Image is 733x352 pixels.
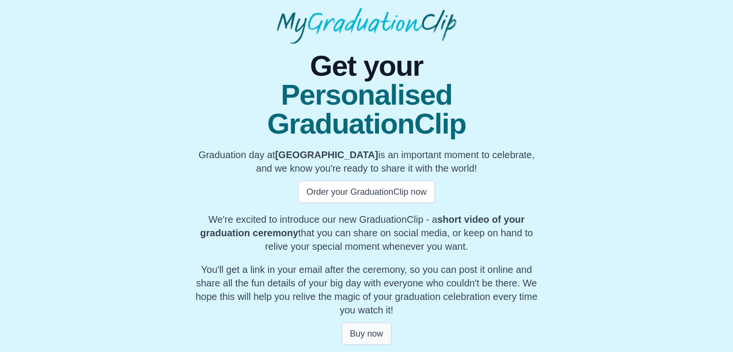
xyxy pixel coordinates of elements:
span: Get your [195,52,538,81]
span: Personalised GraduationClip [195,81,538,138]
p: You'll get a link in your email after the ceremony, so you can post it online and share all the f... [195,263,538,317]
p: We're excited to introduce our new GraduationClip - a that you can share on social media, or keep... [195,213,538,253]
b: [GEOGRAPHIC_DATA] [275,149,378,160]
b: short video of your graduation ceremony [200,214,524,238]
button: Buy now [342,323,391,345]
button: Order your GraduationClip now [298,181,435,203]
p: Graduation day at is an important moment to celebrate, and we know you're ready to share it with ... [195,148,538,175]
